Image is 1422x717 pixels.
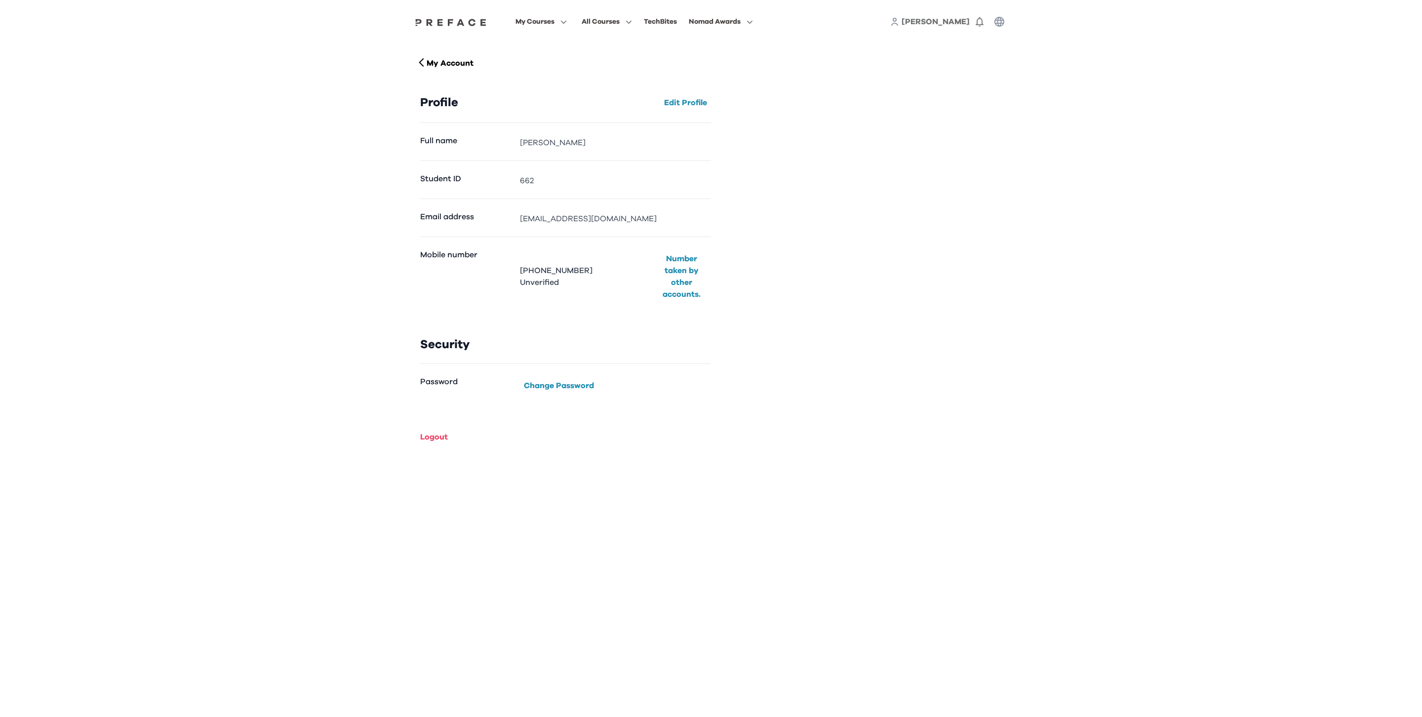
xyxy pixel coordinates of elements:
[902,18,970,26] span: [PERSON_NAME]
[520,378,598,394] button: Change Password
[420,376,512,394] dt: Password
[902,16,970,28] a: [PERSON_NAME]
[420,249,512,302] dt: Mobile number
[420,211,512,225] dt: Email address
[420,96,458,110] h3: Profile
[579,15,635,28] button: All Courses
[513,15,570,28] button: My Courses
[689,16,741,28] span: Nomad Awards
[520,277,592,288] p: Unverified
[652,251,711,302] button: Number taken by other accounts.
[520,265,592,277] p: [PHONE_NUMBER]
[520,213,711,225] dd: [EMAIL_ADDRESS][DOMAIN_NAME]
[644,16,677,28] div: TechBites
[515,16,554,28] span: My Courses
[520,137,711,149] dd: [PERSON_NAME]
[420,135,512,149] dt: Full name
[582,16,620,28] span: All Courses
[686,15,756,28] button: Nomad Awards
[412,55,477,71] button: My Account
[413,18,489,26] img: Preface Logo
[520,175,711,187] dd: 662
[420,338,711,352] h3: Security
[427,57,474,69] p: My Account
[420,173,512,187] dt: Student ID
[416,429,452,445] button: Logout
[660,95,711,111] button: Edit Profile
